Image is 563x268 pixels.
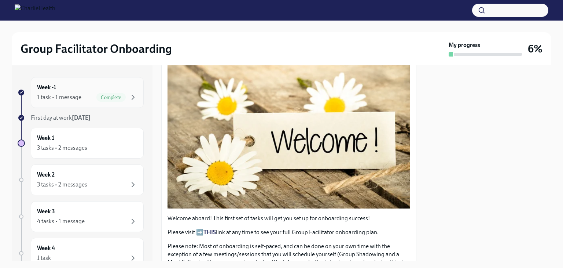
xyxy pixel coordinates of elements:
a: Week -11 task • 1 messageComplete [18,77,144,108]
a: Week 23 tasks • 2 messages [18,164,144,195]
div: 3 tasks • 2 messages [37,181,87,189]
a: First day at work[DATE] [18,114,144,122]
p: Welcome aboard! This first set of tasks will get you set up for onboarding success! [168,214,410,222]
div: 4 tasks • 1 message [37,217,85,225]
strong: My progress [449,41,480,49]
h2: Group Facilitator Onboarding [21,41,172,56]
strong: [DATE] [72,114,91,121]
h6: Week -1 [37,83,56,91]
h6: Week 1 [37,134,54,142]
div: 1 task • 1 message [37,93,81,101]
h6: Week 4 [37,244,55,252]
h3: 6% [528,42,542,55]
img: CharlieHealth [15,4,55,16]
button: Zoom image [168,63,410,209]
h6: Week 2 [37,171,55,179]
h6: Week 3 [37,207,55,216]
p: Please visit ➡️ link at any time to see your full Group Facilitator onboarding plan. [168,228,410,236]
a: Week 13 tasks • 2 messages [18,128,144,159]
div: 3 tasks • 2 messages [37,144,87,152]
a: Week 34 tasks • 1 message [18,201,144,232]
span: First day at work [31,114,91,121]
a: THIS [203,229,216,236]
div: 1 task [37,254,51,262]
span: Complete [96,95,126,100]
